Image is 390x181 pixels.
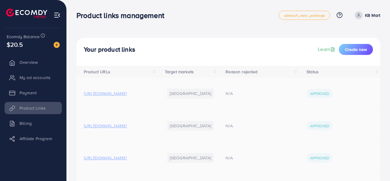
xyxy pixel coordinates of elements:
h4: Your product links [84,46,135,53]
a: adreach_new_package [279,11,330,20]
span: Create new [345,46,367,52]
img: image [54,42,60,48]
h3: Product links management [76,11,169,20]
img: logo [6,9,47,18]
img: menu [54,12,61,19]
a: Learn [318,46,336,53]
span: adreach_new_package [284,13,325,17]
button: Create new [339,44,373,55]
span: Ecomdy Balance [7,34,40,40]
span: $20.5 [7,40,23,49]
p: KB Mart [365,12,380,19]
a: KB Mart [352,11,380,19]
